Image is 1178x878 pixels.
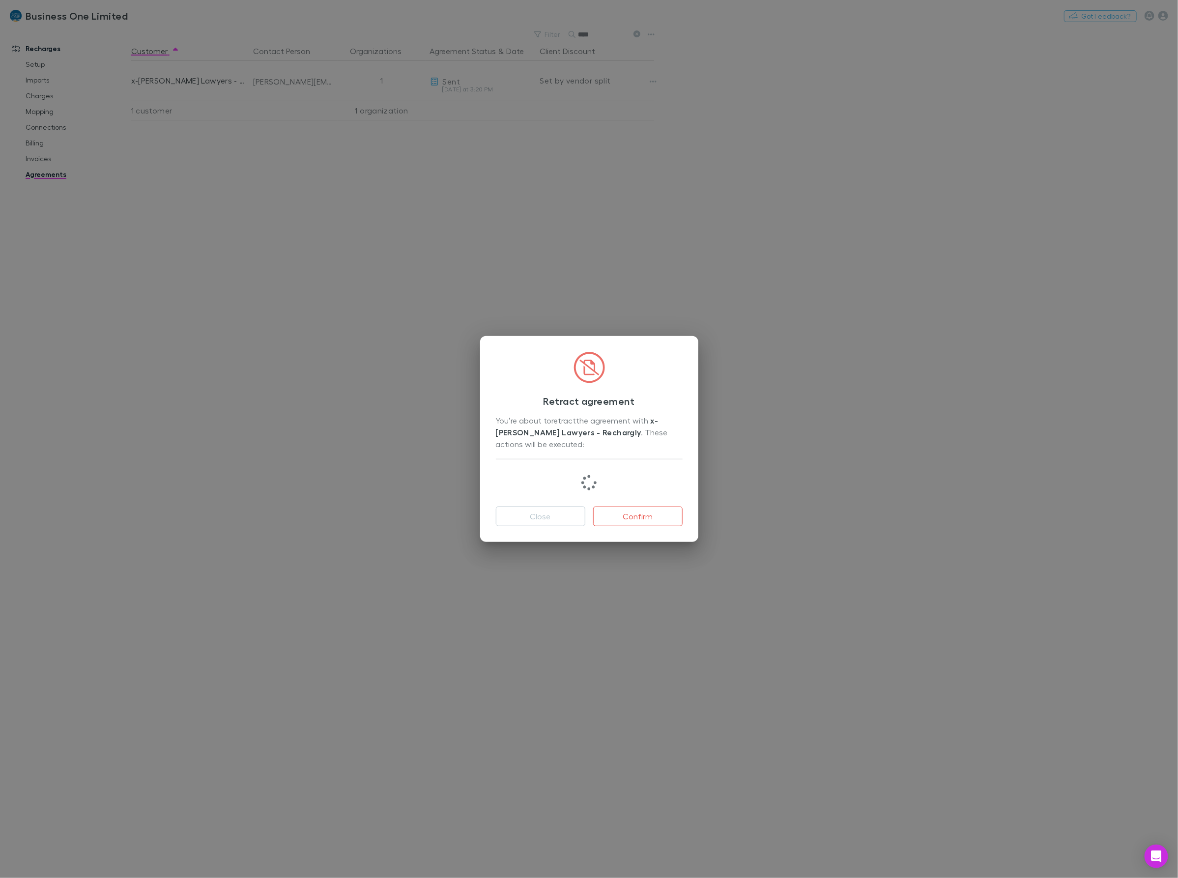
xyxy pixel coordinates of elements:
[574,352,605,383] img: CircledFileSlash.svg
[593,507,683,526] button: Confirm
[496,395,683,407] h3: Retract agreement
[1145,845,1168,868] div: Open Intercom Messenger
[496,415,683,451] div: You’re about to retract the agreement with . These actions will be executed:
[496,507,585,526] button: Close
